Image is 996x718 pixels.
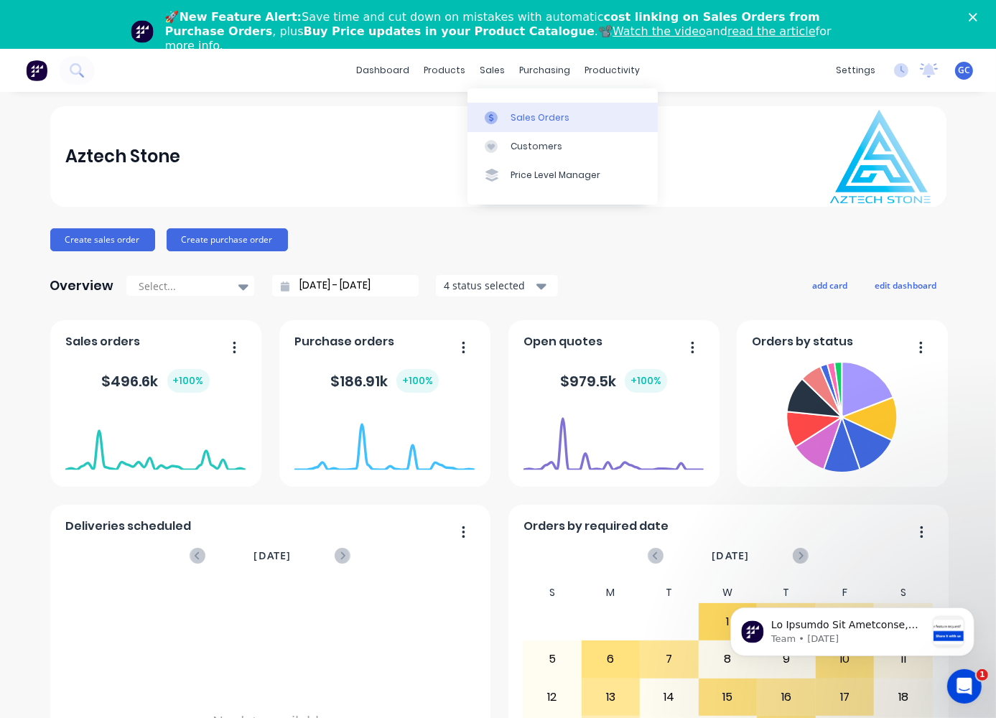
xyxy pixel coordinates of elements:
[577,60,647,81] div: productivity
[804,276,857,294] button: add card
[512,60,577,81] div: purchasing
[699,604,757,640] div: 1
[511,111,569,124] div: Sales Orders
[758,679,815,715] div: 16
[467,132,658,161] a: Customers
[977,669,988,681] span: 1
[699,582,758,603] div: W
[26,60,47,81] img: Factory
[304,24,595,38] b: Buy Price updates in your Product Catalogue
[969,13,983,22] div: Close
[165,10,843,53] div: 🚀 Save time and cut down on mistakes with automatic , plus .📽️ and for more info.
[467,103,658,131] a: Sales Orders
[467,161,658,190] a: Price Level Manager
[712,548,749,564] span: [DATE]
[958,64,970,77] span: GC
[699,679,757,715] div: 15
[444,278,534,293] div: 4 status selected
[523,518,669,535] span: Orders by required date
[50,271,114,300] div: Overview
[180,10,302,24] b: New Feature Alert:
[875,679,932,715] div: 18
[473,60,512,81] div: sales
[165,10,820,38] b: cost linking on Sales Orders from Purchase Orders
[640,582,699,603] div: T
[167,228,288,251] button: Create purchase order
[582,679,640,715] div: 13
[253,548,291,564] span: [DATE]
[816,679,874,715] div: 17
[131,20,154,43] img: Profile image for Team
[625,369,667,393] div: + 100 %
[613,24,706,38] a: Watch the video
[830,110,931,203] img: Aztech Stone
[102,369,210,393] div: $ 496.6k
[727,24,816,38] a: read the article
[582,582,641,603] div: M
[752,333,853,350] span: Orders by status
[699,641,757,677] div: 8
[65,142,180,171] div: Aztech Stone
[50,228,155,251] button: Create sales order
[65,333,140,350] span: Sales orders
[511,140,562,153] div: Customers
[866,276,946,294] button: edit dashboard
[709,579,996,679] iframe: Intercom notifications message
[560,369,667,393] div: $ 979.5k
[523,641,581,677] div: 5
[349,60,416,81] a: dashboard
[330,369,439,393] div: $ 186.91k
[436,275,558,297] button: 4 status selected
[641,641,698,677] div: 7
[641,679,698,715] div: 14
[523,582,582,603] div: S
[62,54,218,67] p: Message from Team, sent 2w ago
[396,369,439,393] div: + 100 %
[167,369,210,393] div: + 100 %
[829,60,883,81] div: settings
[523,333,602,350] span: Open quotes
[294,333,394,350] span: Purchase orders
[582,641,640,677] div: 6
[947,669,982,704] iframe: Intercom live chat
[523,679,581,715] div: 12
[511,169,600,182] div: Price Level Manager
[416,60,473,81] div: products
